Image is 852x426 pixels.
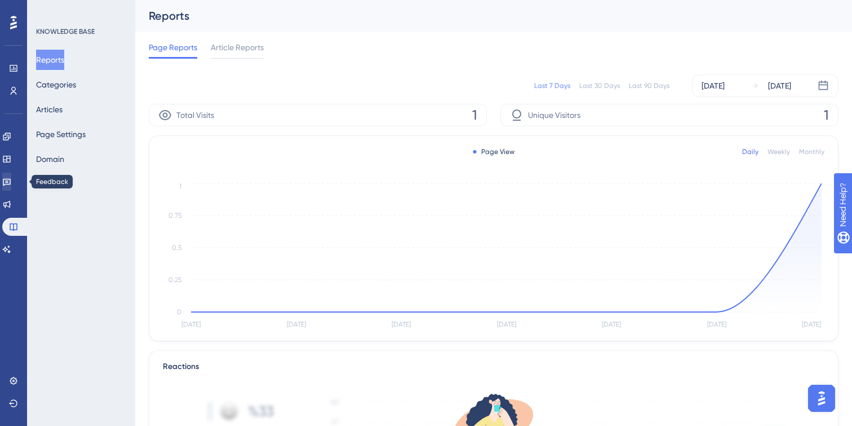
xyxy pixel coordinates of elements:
[528,108,580,122] span: Unique Visitors
[824,106,829,124] span: 1
[181,320,201,328] tspan: [DATE]
[473,147,514,156] div: Page View
[179,182,181,190] tspan: 1
[805,381,838,415] iframe: UserGuiding AI Assistant Launcher
[26,3,70,16] span: Need Help?
[211,41,264,54] span: Article Reports
[163,360,824,374] div: Reactions
[172,244,181,252] tspan: 0.5
[149,8,810,24] div: Reports
[177,308,181,316] tspan: 0
[497,320,516,328] tspan: [DATE]
[36,124,86,144] button: Page Settings
[472,106,477,124] span: 1
[36,149,64,169] button: Domain
[168,212,181,219] tspan: 0.75
[702,79,725,93] div: [DATE]
[36,74,76,95] button: Categories
[602,320,621,328] tspan: [DATE]
[579,81,620,90] div: Last 30 Days
[629,81,669,90] div: Last 90 Days
[802,320,821,328] tspan: [DATE]
[36,50,64,70] button: Reports
[799,147,824,156] div: Monthly
[768,79,791,93] div: [DATE]
[767,147,790,156] div: Weekly
[742,147,758,156] div: Daily
[707,320,726,328] tspan: [DATE]
[287,320,306,328] tspan: [DATE]
[168,276,181,284] tspan: 0.25
[36,174,61,194] button: Access
[36,99,63,120] button: Articles
[36,27,95,36] div: KNOWLEDGE BASE
[149,41,197,54] span: Page Reports
[176,108,214,122] span: Total Visits
[392,320,411,328] tspan: [DATE]
[534,81,570,90] div: Last 7 Days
